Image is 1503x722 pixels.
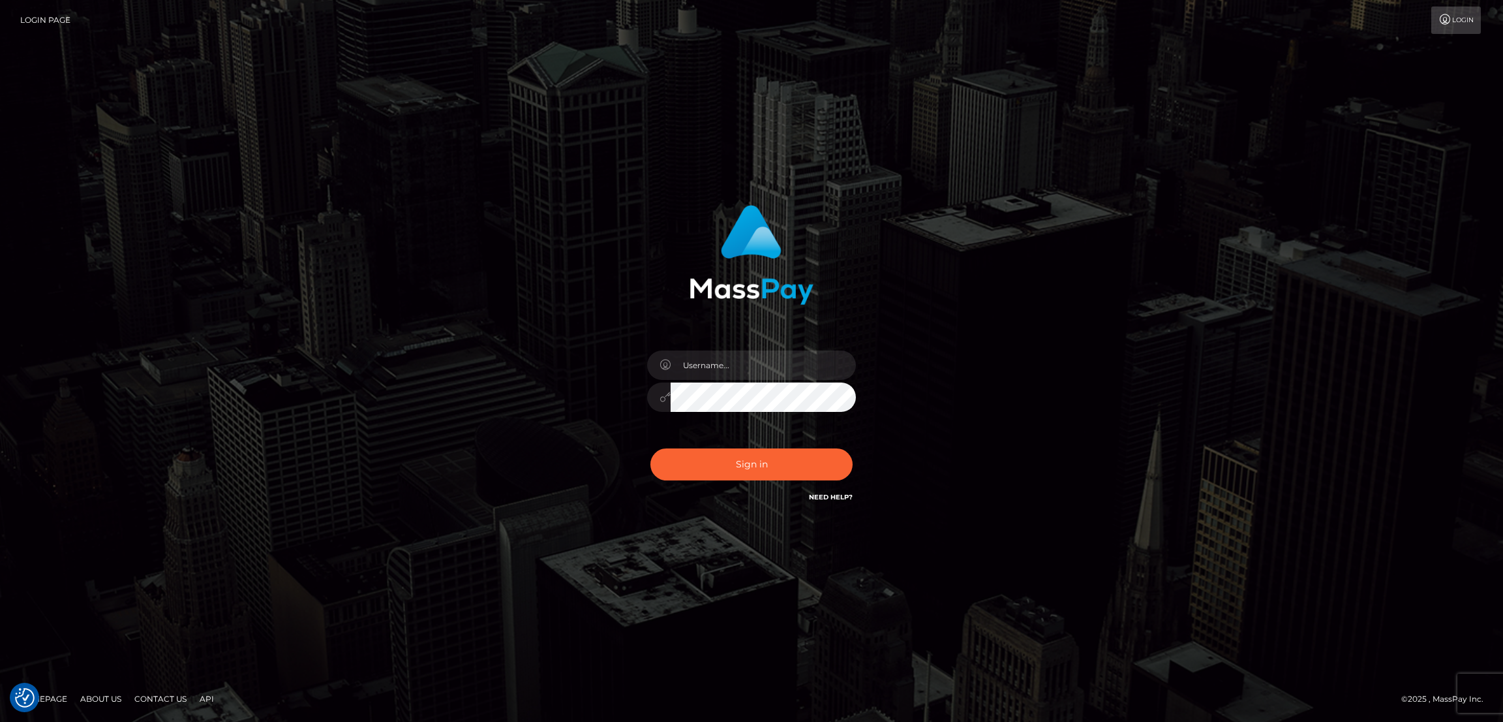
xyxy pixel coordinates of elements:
[14,689,72,709] a: Homepage
[1401,692,1493,706] div: © 2025 , MassPay Inc.
[15,688,35,708] button: Consent Preferences
[75,689,127,709] a: About Us
[129,689,192,709] a: Contact Us
[809,493,853,501] a: Need Help?
[690,205,813,305] img: MassPay Login
[1431,7,1481,34] a: Login
[650,448,853,480] button: Sign in
[15,688,35,708] img: Revisit consent button
[671,351,856,380] input: Username...
[194,689,219,709] a: API
[20,7,70,34] a: Login Page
